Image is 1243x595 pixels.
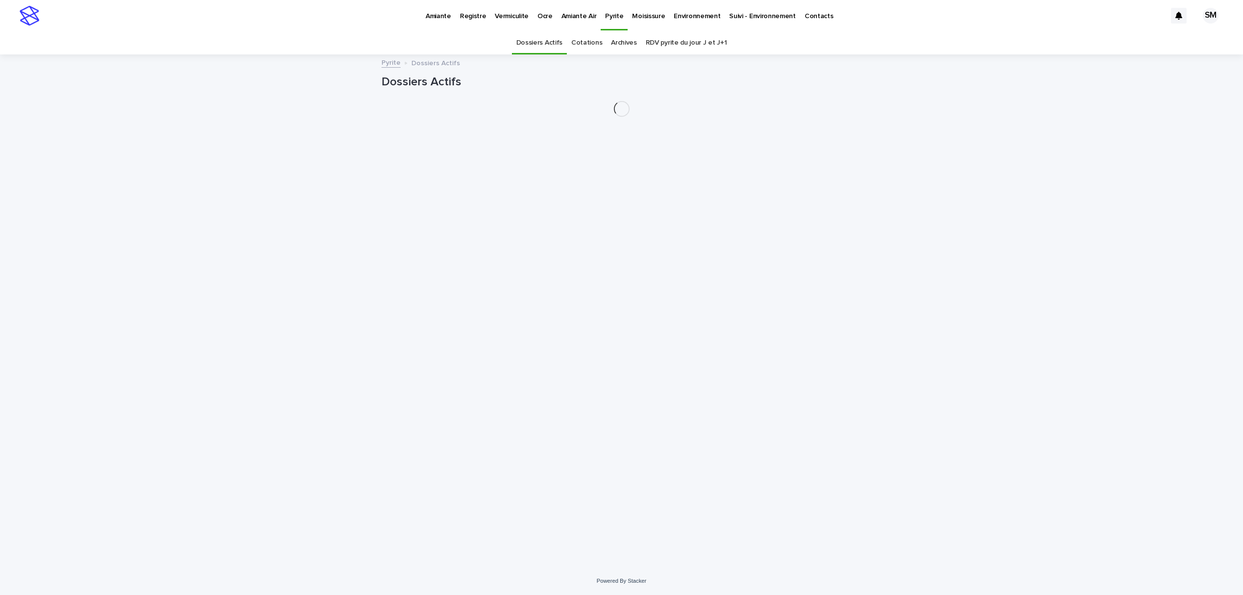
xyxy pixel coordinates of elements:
a: Powered By Stacker [597,578,646,584]
a: Dossiers Actifs [516,31,562,54]
img: stacker-logo-s-only.png [20,6,39,26]
a: Pyrite [381,56,401,68]
h1: Dossiers Actifs [381,75,862,89]
a: Archives [611,31,637,54]
div: SM [1203,8,1218,24]
a: RDV pyrite du jour J et J+1 [646,31,727,54]
a: Cotations [571,31,602,54]
p: Dossiers Actifs [411,57,460,68]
